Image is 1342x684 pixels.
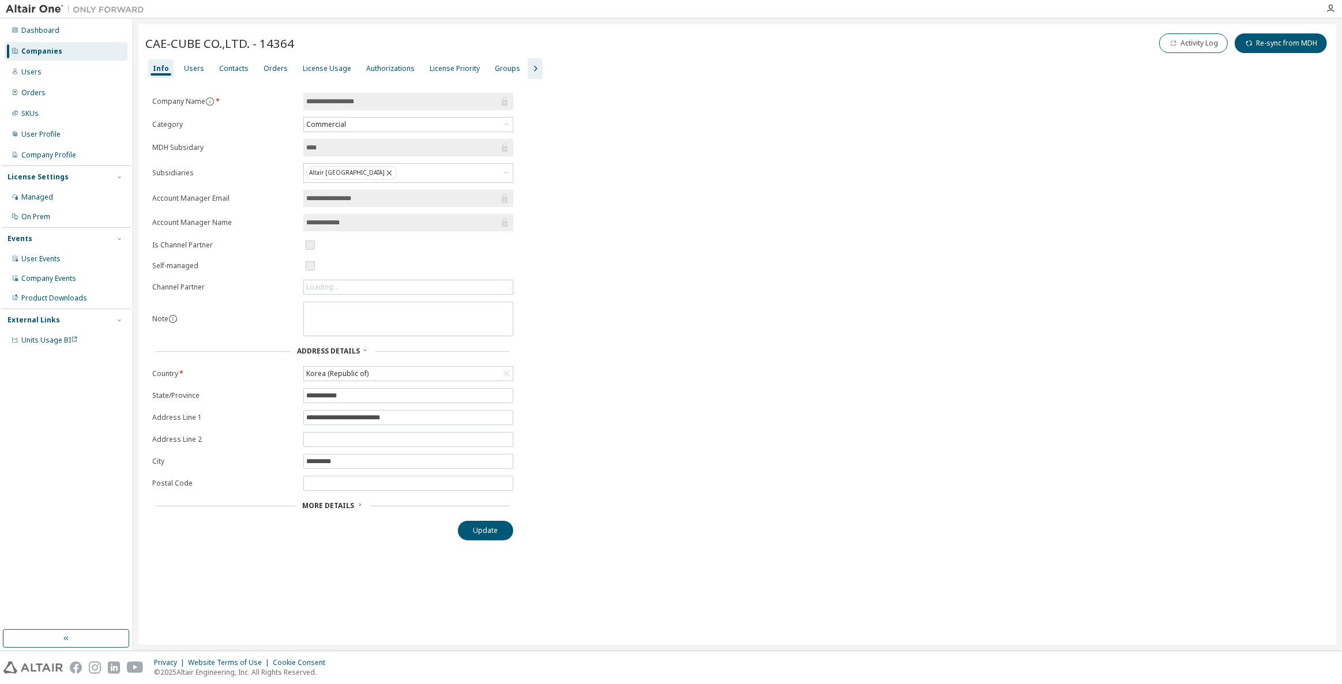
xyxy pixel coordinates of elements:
div: Loading... [304,280,513,294]
p: © 2025 Altair Engineering, Inc. All Rights Reserved. [154,667,332,677]
label: Category [152,120,296,129]
div: Commercial [305,118,348,131]
div: SKUs [21,109,39,118]
span: Units Usage BI [21,335,78,345]
img: linkedin.svg [108,662,120,674]
div: License Usage [303,64,351,73]
div: Users [184,64,204,73]
label: Account Manager Name [152,218,296,227]
div: Cookie Consent [273,658,332,667]
div: User Profile [21,130,61,139]
div: Korea (Republic of) [305,367,370,380]
img: instagram.svg [89,662,101,674]
label: Channel Partner [152,283,296,292]
label: MDH Subsidary [152,143,296,152]
button: information [168,314,178,324]
label: Address Line 1 [152,413,296,422]
div: Companies [21,47,62,56]
div: Users [21,67,42,77]
button: Activity Log [1159,33,1228,53]
label: Self-managed [152,261,296,270]
div: Company Profile [21,151,76,160]
label: Note [152,314,168,324]
div: Dashboard [21,26,59,35]
label: Is Channel Partner [152,240,296,250]
img: Altair One [6,3,150,15]
label: Subsidiaries [152,168,296,178]
div: Orders [21,88,46,97]
label: State/Province [152,391,296,400]
div: Website Terms of Use [188,658,273,667]
div: License Priority [430,64,480,73]
img: youtube.svg [127,662,144,674]
div: User Events [21,254,61,264]
span: Address Details [297,346,360,356]
div: Authorizations [366,64,415,73]
div: Company Events [21,274,76,283]
label: Address Line 2 [152,435,296,444]
label: Company Name [152,97,296,106]
div: Privacy [154,658,188,667]
button: Update [458,521,513,540]
div: Info [153,64,169,73]
div: Altair [GEOGRAPHIC_DATA] [304,164,513,182]
button: Re-sync from MDH [1235,33,1327,53]
div: Altair [GEOGRAPHIC_DATA] [306,166,397,180]
div: Events [7,234,32,243]
div: Korea (Republic of) [304,367,513,381]
img: facebook.svg [70,662,82,674]
label: Postal Code [152,479,296,488]
div: On Prem [21,212,50,221]
label: Account Manager Email [152,194,296,203]
div: Loading... [306,283,339,292]
div: Product Downloads [21,294,87,303]
div: Groups [495,64,520,73]
div: Orders [264,64,288,73]
div: External Links [7,315,60,325]
span: More Details [303,501,355,510]
div: License Settings [7,172,69,182]
label: City [152,457,296,466]
label: Country [152,369,296,378]
div: Commercial [304,118,513,131]
div: Contacts [219,64,249,73]
span: CAE-CUBE CO.,LTD. - 14364 [145,35,294,51]
div: Managed [21,193,53,202]
img: altair_logo.svg [3,662,63,674]
button: information [205,97,215,106]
